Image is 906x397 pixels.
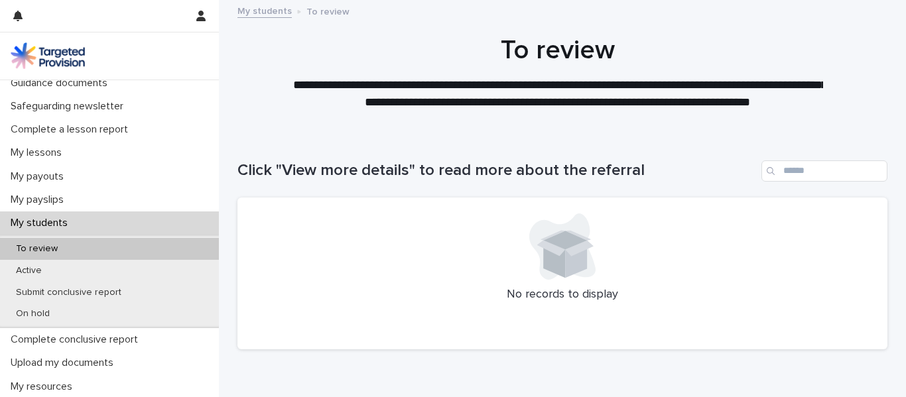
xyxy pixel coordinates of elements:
[5,146,72,159] p: My lessons
[237,3,292,18] a: My students
[253,288,872,302] p: No records to display
[5,217,78,229] p: My students
[5,308,60,319] p: On hold
[233,34,883,66] h1: To review
[5,194,74,206] p: My payslips
[11,42,85,69] img: M5nRWzHhSzIhMunXDL62
[5,123,139,136] p: Complete a lesson report
[306,3,350,18] p: To review
[237,161,756,180] h1: Click "View more details" to read more about the referral
[5,333,149,346] p: Complete conclusive report
[5,357,124,369] p: Upload my documents
[5,77,118,89] p: Guidance documents
[5,170,74,183] p: My payouts
[5,265,52,276] p: Active
[761,160,887,182] input: Search
[5,287,132,298] p: Submit conclusive report
[5,243,68,255] p: To review
[5,100,134,113] p: Safeguarding newsletter
[5,380,83,393] p: My resources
